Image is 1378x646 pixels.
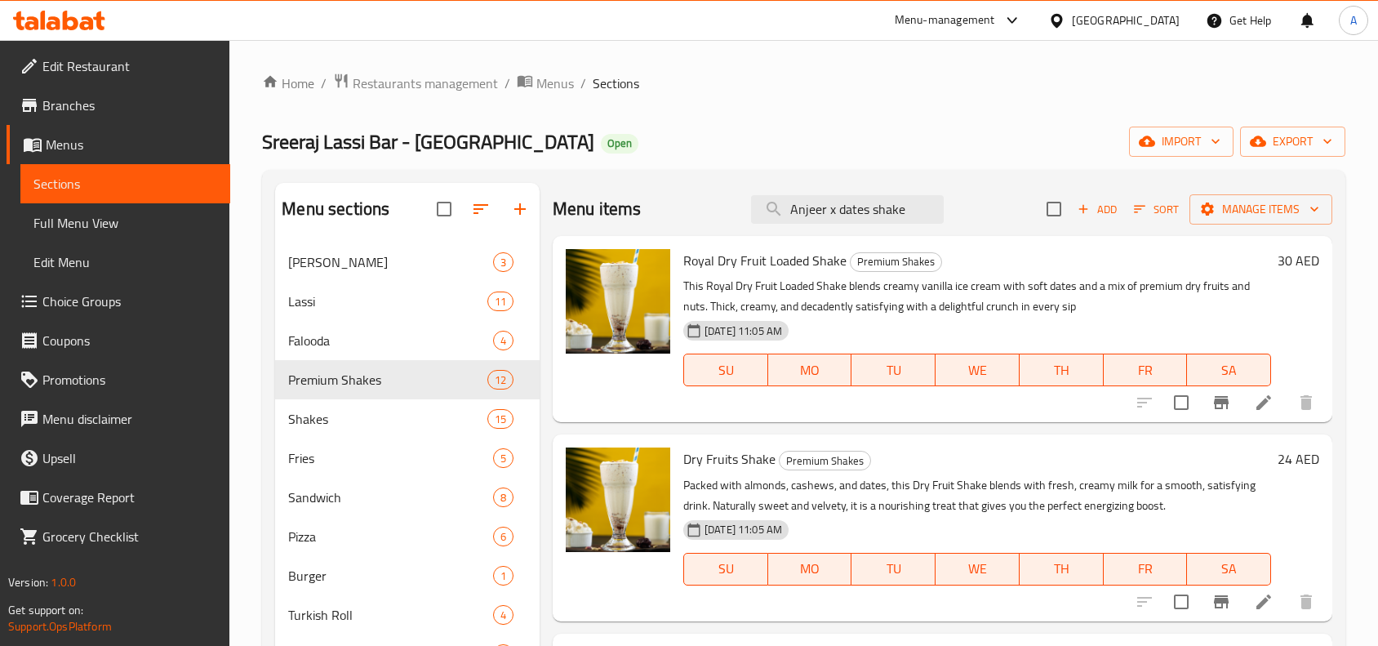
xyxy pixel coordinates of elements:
span: 1.0.0 [51,572,76,593]
span: Royal Dry Fruit Loaded Shake [683,248,847,273]
button: Manage items [1189,194,1332,225]
span: Edit Menu [33,252,217,272]
div: Falooda4 [275,321,540,360]
button: Add section [500,189,540,229]
a: Home [262,74,314,93]
span: Pizza [288,527,493,546]
span: Select all sections [427,192,461,226]
div: Sandwich [288,488,493,507]
button: MO [768,354,852,386]
nav: breadcrumb [262,73,1345,94]
span: 1 [494,568,513,584]
span: 6 [494,529,513,545]
span: export [1253,131,1332,152]
span: 5 [494,451,513,466]
div: items [493,252,513,272]
div: Open [601,134,638,154]
span: TH [1026,557,1097,581]
div: items [493,488,513,507]
span: WE [942,557,1013,581]
div: Premium Shakes [288,370,487,390]
span: 3 [494,255,513,270]
button: SU [683,553,768,586]
span: Sreeraj Lassi Bar - [GEOGRAPHIC_DATA] [262,123,594,160]
button: import [1129,127,1234,157]
h6: 30 AED [1278,249,1319,272]
h6: 24 AED [1278,448,1319,470]
a: Menus [7,125,230,164]
button: MO [768,553,852,586]
button: Branch-specific-item [1202,383,1241,422]
span: Menu disclaimer [42,409,217,429]
button: SU [683,354,768,386]
span: 4 [494,333,513,349]
span: Shakes [288,409,487,429]
span: Version: [8,572,48,593]
button: export [1240,127,1345,157]
span: Restaurants management [353,74,498,93]
a: Promotions [7,360,230,399]
span: Add [1075,200,1119,219]
div: Fries5 [275,439,540,478]
span: Fries [288,448,493,468]
span: SA [1194,557,1265,581]
button: TU [851,354,936,386]
button: TH [1020,553,1104,586]
img: Royal Dry Fruit Loaded Shake [566,249,670,354]
button: Add [1071,197,1123,222]
div: Matka Lassi [288,252,493,272]
img: Dry Fruits Shake [566,448,670,552]
a: Edit Restaurant [7,47,230,86]
span: Menus [536,74,574,93]
h2: Menu sections [282,197,389,221]
span: [DATE] 11:05 AM [698,323,789,339]
span: Edit Restaurant [42,56,217,76]
span: Select to update [1164,385,1198,420]
a: Branches [7,86,230,125]
span: Menus [46,135,217,154]
a: Restaurants management [333,73,498,94]
span: 11 [488,294,513,310]
button: FR [1104,553,1188,586]
a: Grocery Checklist [7,517,230,556]
div: items [487,370,513,390]
input: search [751,195,944,224]
div: Turkish Roll4 [275,595,540,635]
h2: Menu items [553,197,642,221]
button: Sort [1130,197,1183,222]
div: items [493,605,513,625]
div: Turkish Roll [288,605,493,625]
li: / [321,74,327,93]
a: Menus [517,73,574,94]
span: import [1142,131,1220,152]
button: TU [851,553,936,586]
button: WE [936,553,1020,586]
span: A [1350,11,1357,29]
button: SA [1187,354,1271,386]
a: Support.OpsPlatform [8,616,112,637]
p: Packed with almonds, cashews, and dates, this Dry Fruit Shake blends with fresh, creamy milk for ... [683,475,1271,516]
span: [DATE] 11:05 AM [698,522,789,537]
a: Edit menu item [1254,592,1274,612]
div: [GEOGRAPHIC_DATA] [1072,11,1180,29]
div: Menu-management [895,11,995,30]
button: SA [1187,553,1271,586]
span: Full Menu View [33,213,217,233]
span: 15 [488,412,513,427]
span: TU [858,359,929,382]
a: Upsell [7,439,230,478]
p: This Royal Dry Fruit Loaded Shake blends creamy vanilla ice cream with soft dates and a mix of pr... [683,276,1271,317]
span: Grocery Checklist [42,527,217,546]
li: / [580,74,586,93]
div: Lassi [288,292,487,311]
div: Sandwich8 [275,478,540,517]
a: Sections [20,164,230,203]
a: Choice Groups [7,282,230,321]
span: Dry Fruits Shake [683,447,776,471]
span: WE [942,359,1013,382]
div: items [493,448,513,468]
li: / [505,74,510,93]
div: Burger [288,566,493,586]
